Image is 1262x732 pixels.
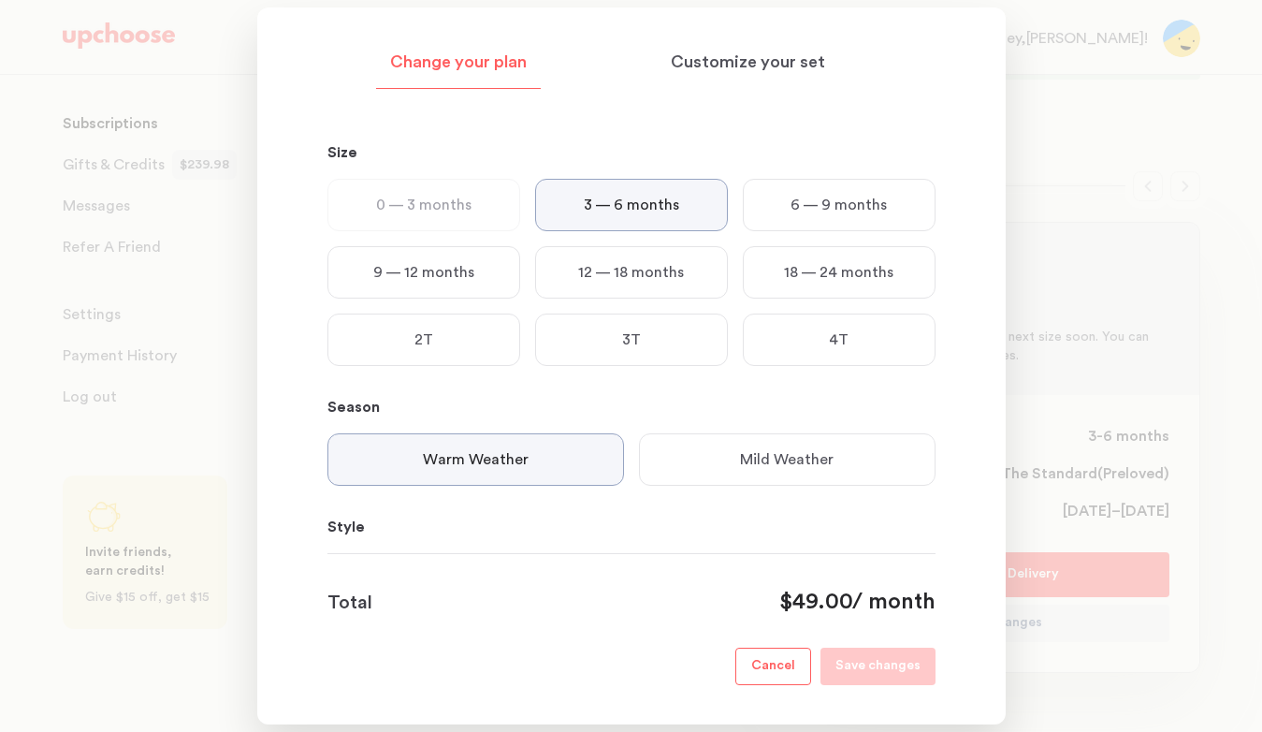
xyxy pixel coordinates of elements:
p: 9 — 12 months [373,261,474,284]
button: Save changes [820,648,936,685]
p: Cancel [751,655,795,678]
p: Season [327,396,936,418]
button: Cancel [735,648,811,685]
p: 4T [829,329,849,351]
span: $49.00 [779,591,852,613]
p: 18 — 24 months [784,261,893,284]
p: 0 — 3 months [376,194,471,216]
p: Change your plan [390,51,527,74]
p: 3T [622,329,641,351]
p: Size [327,141,936,164]
p: 12 — 18 months [578,261,684,284]
p: 6 — 9 months [791,194,887,216]
p: Warm Weather [423,448,529,471]
p: 3 — 6 months [584,194,679,216]
p: Customize your set [671,51,825,74]
p: Mild Weather [740,448,834,471]
p: Save changes [835,655,921,678]
p: 2T [414,329,433,351]
p: Style [327,516,936,538]
div: / month [779,588,936,618]
p: Total [327,588,372,618]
